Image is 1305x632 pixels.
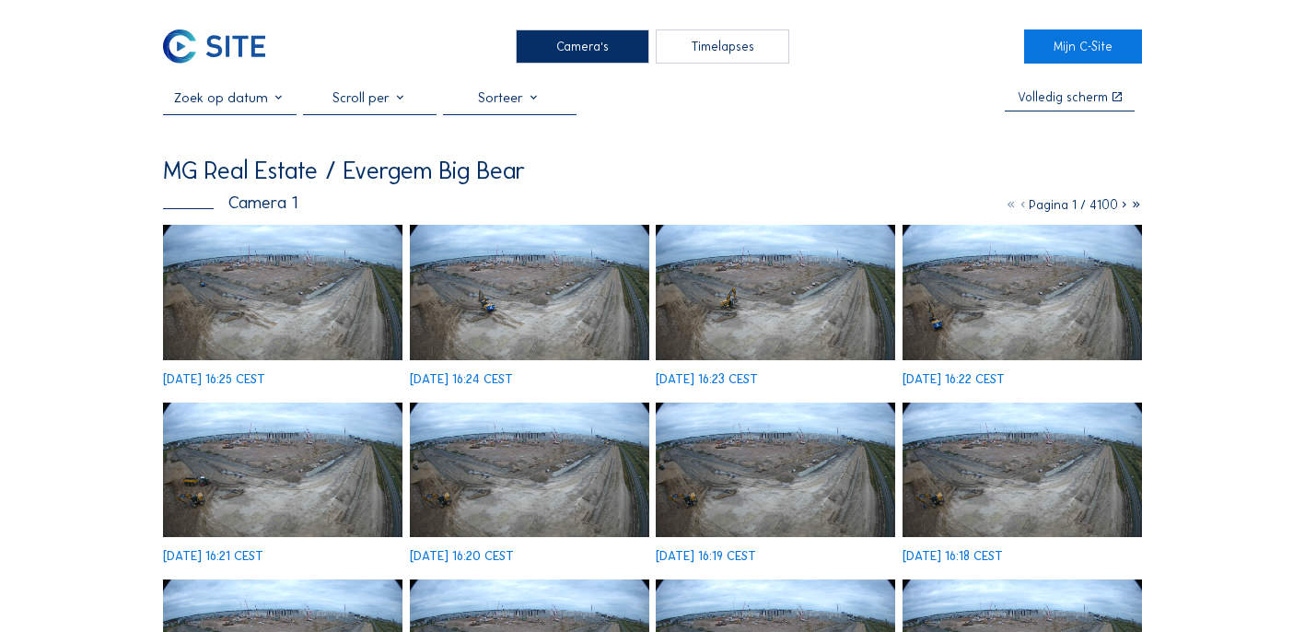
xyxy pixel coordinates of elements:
div: Camera's [516,29,649,64]
img: C-SITE Logo [163,29,265,64]
img: image_53250967 [163,225,402,359]
div: [DATE] 16:21 CEST [163,550,263,562]
div: Volledig scherm [1018,91,1108,103]
span: Pagina 1 / 4100 [1029,197,1118,213]
img: image_53250954 [410,225,649,359]
img: image_53250829 [410,403,649,537]
a: Mijn C-Site [1024,29,1142,64]
img: image_53250922 [163,403,402,537]
div: [DATE] 16:18 CEST [903,550,1003,562]
img: image_53250809 [903,403,1142,537]
img: image_53250943 [903,225,1142,359]
div: [DATE] 16:22 CEST [903,373,1005,385]
div: [DATE] 16:25 CEST [163,373,265,385]
img: image_53250817 [656,403,895,537]
div: Timelapses [656,29,789,64]
input: Zoek op datum 󰅀 [163,89,297,106]
img: image_53250948 [656,225,895,359]
div: [DATE] 16:19 CEST [656,550,756,562]
a: C-SITE Logo [163,29,281,64]
div: MG Real Estate / Evergem Big Bear [163,158,526,183]
div: [DATE] 16:23 CEST [656,373,758,385]
div: [DATE] 16:24 CEST [410,373,513,385]
div: Camera 1 [163,194,297,212]
div: [DATE] 16:20 CEST [410,550,514,562]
